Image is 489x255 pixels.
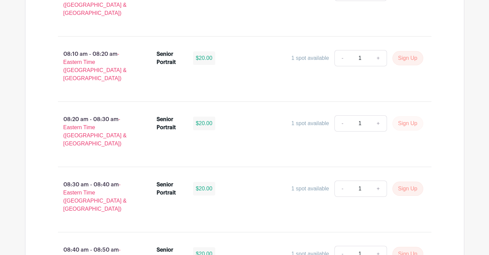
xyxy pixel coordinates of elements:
[291,119,329,127] div: 1 spot available
[370,181,387,197] a: +
[370,50,387,66] a: +
[392,182,423,196] button: Sign Up
[157,50,185,66] div: Senior Portrait
[392,116,423,131] button: Sign Up
[47,113,146,150] p: 08:20 am - 08:30 am
[193,182,215,195] div: $20.00
[334,50,350,66] a: -
[370,115,387,132] a: +
[392,51,423,65] button: Sign Up
[193,51,215,65] div: $20.00
[63,182,127,212] span: - Eastern Time ([GEOGRAPHIC_DATA] & [GEOGRAPHIC_DATA])
[157,115,185,132] div: Senior Portrait
[291,185,329,193] div: 1 spot available
[334,115,350,132] a: -
[193,117,215,130] div: $20.00
[334,181,350,197] a: -
[63,51,127,81] span: - Eastern Time ([GEOGRAPHIC_DATA] & [GEOGRAPHIC_DATA])
[63,116,127,146] span: - Eastern Time ([GEOGRAPHIC_DATA] & [GEOGRAPHIC_DATA])
[157,181,185,197] div: Senior Portrait
[47,47,146,85] p: 08:10 am - 08:20 am
[47,178,146,216] p: 08:30 am - 08:40 am
[291,54,329,62] div: 1 spot available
